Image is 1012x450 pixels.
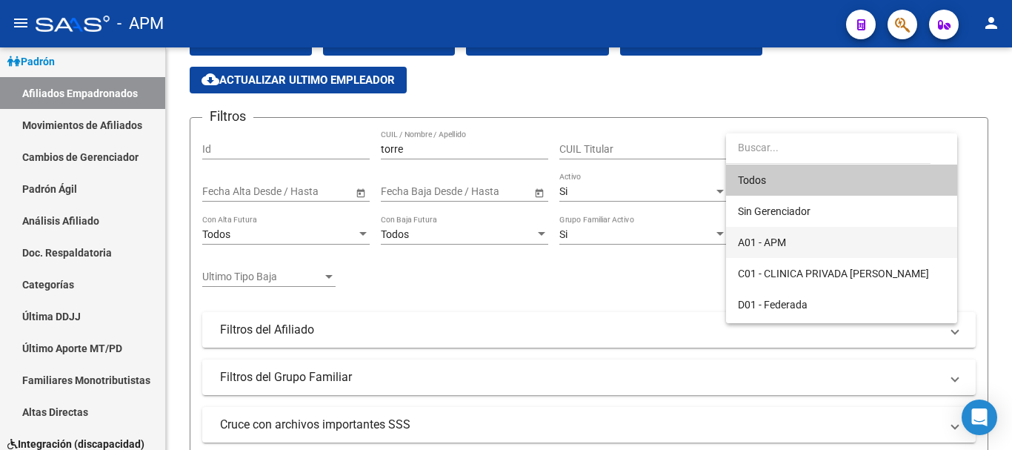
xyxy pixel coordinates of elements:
[738,236,786,248] span: A01 - APM
[738,205,810,217] span: Sin Gerenciador
[726,132,931,163] input: dropdown search
[738,268,929,279] span: C01 - CLINICA PRIVADA [PERSON_NAME]
[738,165,945,196] span: Todos
[738,299,808,311] span: D01 - Federada
[962,400,997,435] div: Open Intercom Messenger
